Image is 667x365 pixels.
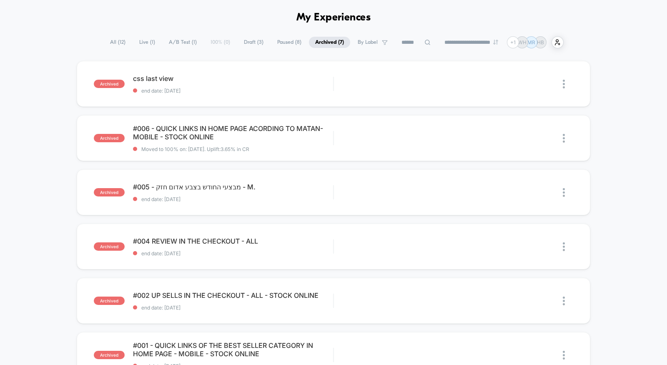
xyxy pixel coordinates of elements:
img: close [563,297,565,305]
span: All ( 12 ) [104,37,132,48]
span: archived [94,351,125,359]
span: css last view [133,74,333,83]
span: archived [94,297,125,305]
img: close [563,134,565,143]
span: #005 - מבצעי החודש בצבע אדום חזק - M. [133,183,333,191]
img: close [563,351,565,360]
span: end date: [DATE] [133,88,333,94]
p: WH [518,39,527,45]
img: close [563,80,565,88]
span: #002 UP SELLS IN THE CHECKOUT - ALL - STOCK ONLINE [133,291,333,300]
span: archived [94,242,125,251]
span: archived [94,188,125,196]
span: end date: [DATE] [133,196,333,202]
span: #006 - QUICK LINKS IN HOME PAGE ACORDING TO MATAN- MOBILE - STOCK ONLINE [133,124,333,141]
p: MR [527,39,535,45]
span: #001 - QUICK LINKS OF THE BEST SELLER CATEGORY IN HOME PAGE - MOBILE - STOCK ONLINE [133,341,333,358]
span: A/B Test ( 1 ) [163,37,203,48]
span: end date: [DATE] [133,250,333,257]
span: By Label [358,39,378,45]
span: #004 REVIEW IN THE CHECKOUT - ALL [133,237,333,245]
span: Paused ( 8 ) [271,37,308,48]
h1: My Experiences [296,12,371,24]
img: close [563,188,565,197]
span: end date: [DATE] [133,305,333,311]
img: close [563,242,565,251]
p: HB [537,39,544,45]
span: Archived ( 7 ) [309,37,350,48]
span: Moved to 100% on: [DATE] . Uplift: 3.65% in CR [141,146,249,152]
span: archived [94,134,125,142]
img: end [493,40,498,45]
div: + 1 [507,36,519,48]
span: Draft ( 3 ) [238,37,270,48]
span: archived [94,80,125,88]
span: Live ( 1 ) [133,37,161,48]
